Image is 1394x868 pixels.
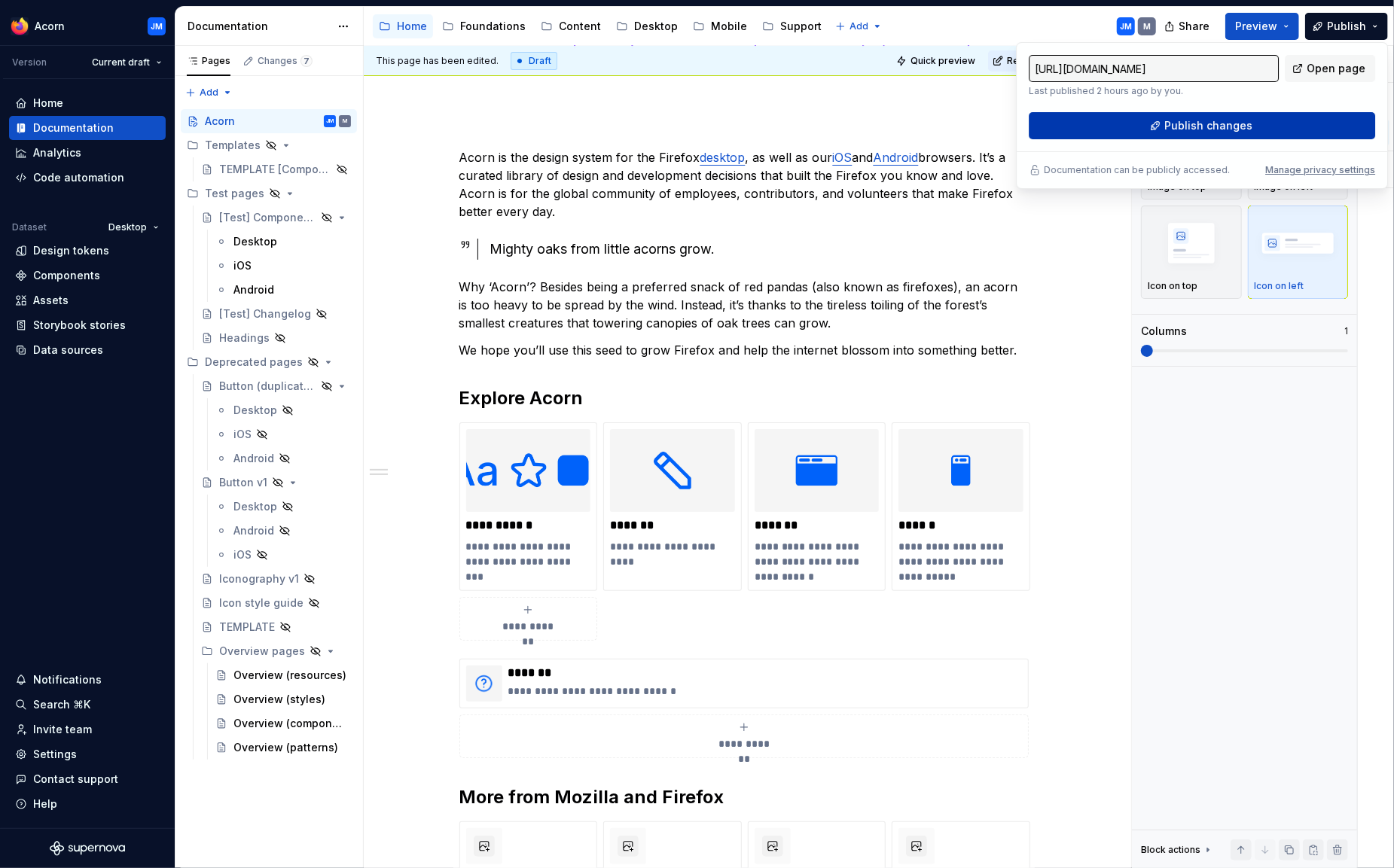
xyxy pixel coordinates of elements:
span: Publish changes [1164,118,1252,133]
a: iOS [209,543,357,567]
div: iOS [233,258,252,273]
div: Changes [258,55,313,67]
a: Data sources [9,338,166,362]
a: Mobile [687,14,753,38]
div: Assets [33,293,69,308]
p: 1 [1344,325,1348,337]
p: Icon on top [1148,280,1197,292]
div: [Test] Component overview [219,210,316,225]
img: c0e64498-20d3-43a9-8bab-a060faa9ef88.png [610,429,735,512]
div: M [1143,20,1151,32]
a: Foundations [436,14,532,38]
div: Contact support [33,772,118,787]
button: Contact support [9,767,166,791]
div: Columns [1141,324,1187,339]
div: Android [233,282,274,297]
a: Documentation [9,116,166,140]
p: Icon on left [1255,280,1304,292]
div: Desktop [233,499,277,514]
a: Android [209,519,357,543]
div: Mobile [711,19,747,34]
div: Documentation [33,120,114,136]
button: Publish changes [1029,112,1375,139]
img: 894890ef-b4b9-4142-abf4-a08b65caed53.png [11,17,29,35]
a: Desktop [209,495,357,519]
div: Page tree [373,11,828,41]
a: AcornJMM [181,109,357,133]
a: Button v1 [195,471,357,495]
div: Mighty oaks from little acorns grow. [490,239,1029,260]
div: M [343,114,347,129]
div: Button (duplicate test) [219,379,316,394]
div: Overview (components) [233,716,348,731]
a: Desktop [610,14,684,38]
div: Desktop [634,19,678,34]
div: Overview (patterns) [233,740,338,755]
div: Dataset [12,221,47,233]
a: Storybook stories [9,313,166,337]
div: Templates [181,133,357,157]
button: Desktop [102,217,166,238]
a: Components [9,263,166,288]
div: JM [326,114,334,129]
button: Manage privacy settings [1265,164,1375,176]
img: placeholder [1255,215,1342,270]
img: 0c464354-150e-44a8-86d7-234d13b7770d.png [898,429,1023,512]
a: Android [209,446,357,471]
span: Desktop [108,221,147,233]
div: Block actions [1141,839,1214,860]
div: Block actions [1141,844,1200,856]
div: Draft [511,52,557,70]
a: Content [535,14,607,38]
a: Button (duplicate test) [195,374,357,398]
div: Iconography v1 [219,571,299,586]
a: Open page [1285,55,1375,82]
button: Quick preview [892,50,982,72]
span: Preview [1235,19,1277,34]
div: [Test] Changelog [219,306,311,321]
button: Search ⌘K [9,693,166,717]
span: Share [1179,19,1209,34]
a: Desktop [209,230,357,254]
div: Deprecated pages [205,355,303,370]
a: Support [756,14,828,38]
div: iOS [233,547,252,562]
p: We hope you’ll use this seed to grow Firefox and help the internet blossom into something better. [459,341,1029,359]
div: Foundations [460,19,526,34]
div: Home [33,96,63,111]
a: Overview (components) [209,711,357,736]
div: Storybook stories [33,318,126,333]
a: Overview (resources) [209,663,357,687]
a: Iconography v1 [195,567,357,591]
a: iOS [833,150,853,165]
h2: More from Mozilla and Firefox [459,785,1029,809]
button: AcornJM [3,10,172,42]
svg: Supernova Logo [50,841,125,856]
div: Documentation [188,19,330,34]
div: JM [1120,20,1132,32]
div: Button v1 [219,475,267,490]
a: Android [874,150,919,165]
div: Page tree [181,109,357,760]
div: Settings [33,747,77,762]
div: iOS [233,427,252,442]
button: Share [1157,13,1219,40]
p: Acorn is the design system for the Firefox , as well as our and browsers. It’s a curated library ... [459,148,1029,221]
p: Why ‘Acorn’? Besides being a preferred snack of red pandas (also known as firefoxes), an acorn is... [459,278,1029,332]
div: Deprecated pages [181,350,357,374]
div: Overview pages [195,639,357,663]
div: Desktop [233,403,277,418]
div: Overview (styles) [233,692,325,707]
a: Home [9,91,166,115]
span: Add [200,87,218,99]
img: placeholder [1148,215,1235,270]
div: Components [33,268,100,283]
a: TEMPLATE [Component page] [195,157,357,181]
div: Home [397,19,427,34]
div: Android [233,451,274,466]
div: Pages [187,55,230,67]
a: Icon style guide [195,591,357,615]
a: Settings [9,742,166,766]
